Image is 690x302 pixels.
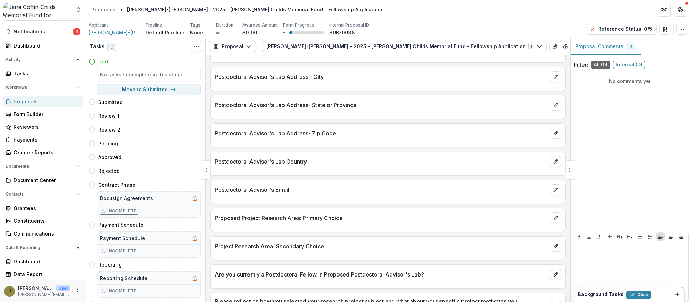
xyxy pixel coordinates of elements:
h4: Review 1 [98,112,119,119]
p: Awarded Amount [242,22,278,28]
button: Align Left [656,232,665,241]
button: Clear [626,291,651,299]
button: Open Activity [3,54,83,65]
a: Payments [3,134,83,145]
div: Grantee Reports [14,149,77,156]
button: edit [550,184,561,195]
a: Data Report [3,269,83,280]
p: Postdoctoral Advisor's Lab Address - City [215,73,547,81]
div: Constituents [14,217,77,225]
p: Proposed Project Research Area: Primary Choice [215,214,547,222]
a: Reviewers [3,121,83,133]
div: Grantees [14,205,77,212]
button: More [73,287,81,295]
button: edit [550,71,561,82]
h4: Submitted [98,98,123,106]
div: Jamie [9,289,11,293]
a: Grantees [3,202,83,214]
p: User [56,285,70,291]
a: Communications [3,228,83,239]
h4: Reporting [98,261,122,268]
p: Incomplete [107,288,136,294]
button: Bold [575,232,583,241]
button: Notifications4 [3,26,83,37]
span: Data & Reporting [5,245,73,250]
h5: Payment Schedule [100,235,145,242]
p: $0.00 [242,29,257,36]
h4: Approved [98,154,121,161]
a: Document Center [3,175,83,186]
div: Reviewers [14,123,77,131]
p: Form Progress [283,22,314,28]
span: Notifications [14,29,73,35]
div: Dashboard [14,42,77,49]
div: [PERSON_NAME]-[PERSON_NAME] - 2025 - [PERSON_NAME] Childs Memorial Fund - Fellowship Application [127,6,382,13]
p: ∞ [216,29,220,36]
p: Applicant [89,22,108,28]
p: Postdoctoral Advisor's Lab Country [215,157,547,166]
span: Documents [5,164,73,169]
button: Proposal Comments [570,38,641,55]
button: Italicize [595,232,603,241]
p: Incomplete [107,248,136,254]
button: Reference Status: 0/5 [586,24,657,35]
p: None [190,29,203,36]
div: Tasks [14,70,77,77]
button: Heading 1 [615,232,624,241]
button: [PERSON_NAME]-[PERSON_NAME] - 2025 - [PERSON_NAME] Childs Memorial Fund - Fellowship Application1 [262,41,547,52]
a: Dashboard [3,256,83,267]
p: [PERSON_NAME][EMAIL_ADDRESS][PERSON_NAME][DOMAIN_NAME] [18,292,70,298]
div: Proposals [91,6,115,13]
button: edit [550,156,561,167]
p: Postdoctoral Advisor's Lab Address- Zip Code [215,129,547,137]
a: Form Builder [3,108,83,120]
button: edit [550,269,561,280]
button: View Attached Files [549,41,560,52]
div: Communications [14,230,77,237]
span: 0 [107,43,116,51]
button: Get Help [674,3,687,17]
button: Dismiss [673,290,681,299]
span: Internal ( 0 ) [613,61,645,69]
nav: breadcrumb [89,4,385,14]
span: All ( 0 ) [591,61,610,69]
button: Align Center [667,232,675,241]
a: Dashboard [3,40,83,51]
button: edit [550,212,561,223]
button: Open Data & Reporting [3,242,83,253]
button: Add Comment [634,287,684,298]
button: Proposal [209,41,256,52]
button: edit [550,100,561,111]
button: Bullet List [636,232,644,241]
a: Constituents [3,215,83,227]
span: Contacts [5,192,73,197]
p: Are you currently a Postdoctoral Fellow in Proposed Postdoctoral Advisor's Lab? [215,270,547,279]
h4: Payment Schedule [98,221,143,228]
p: Incomplete [107,208,136,214]
p: Project Research Area: Secondary Choice [215,242,547,250]
button: Open Documents [3,161,83,172]
button: edit [550,241,561,252]
h4: Draft [98,58,110,65]
button: Ordered List [646,232,654,241]
button: Partners [657,3,671,17]
a: Grantee Reports [3,147,83,158]
h4: Contract Phase [98,181,135,188]
span: 0 [629,44,632,49]
div: Payments [14,136,77,143]
div: Form Builder [14,111,77,118]
p: Postdoctoral Advisor's Email [215,186,547,194]
img: Jane Coffin Childs Memorial Fund for Medical Research logo [3,3,71,17]
h2: Background Tasks [578,292,624,298]
button: Open Workflows [3,82,83,93]
p: 9 % [283,30,287,35]
p: Tags [190,22,200,28]
button: Open entity switcher [74,3,83,17]
a: Proposals [89,4,118,14]
a: [PERSON_NAME]-[PERSON_NAME] [89,29,140,36]
button: edit [550,128,561,139]
h3: Tasks [90,44,104,50]
p: [PERSON_NAME] [18,284,54,292]
button: Underline [585,232,593,241]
